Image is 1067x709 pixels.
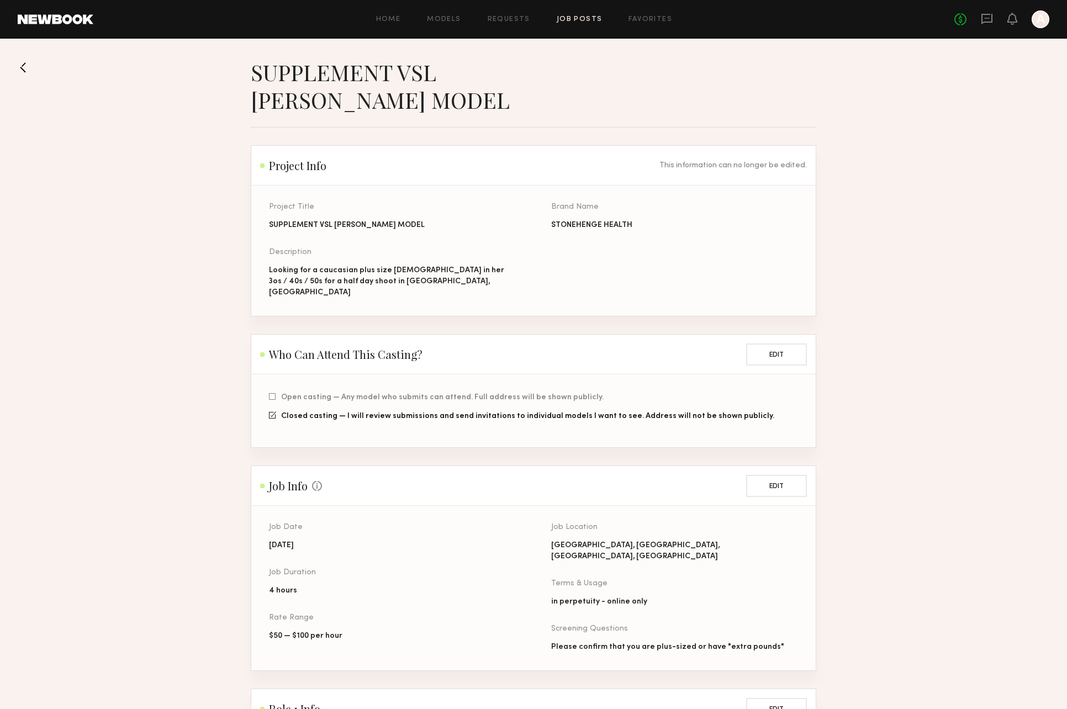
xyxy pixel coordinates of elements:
div: Job Date [269,523,356,531]
a: Job Posts [557,16,603,23]
div: STONEHENGE HEALTH [551,220,798,231]
a: Models [427,16,461,23]
a: A [1032,10,1049,28]
div: Job Duration [269,569,466,576]
span: Open casting — Any model who submits can attend. Full address will be shown publicly. [281,394,604,401]
h2: Who Can Attend This Casting? [260,348,422,361]
div: Description [269,248,516,256]
div: Please confirm that you are plus-sized or have "extra pounds" [551,642,798,653]
div: SUPPLEMENT VSL [PERSON_NAME] MODEL [269,220,516,231]
a: Favorites [628,16,672,23]
div: Rate Range [269,614,516,622]
button: Edit [746,343,807,366]
div: in perpetuity - online only [551,596,798,607]
div: [GEOGRAPHIC_DATA], [GEOGRAPHIC_DATA], [GEOGRAPHIC_DATA], [GEOGRAPHIC_DATA] [551,540,798,562]
h2: Job Info [260,479,322,493]
button: Edit [746,475,807,497]
div: This information can no longer be edited. [659,162,807,170]
div: 4 hours [269,585,466,596]
span: Closed casting — I will review submissions and send invitations to individual models I want to se... [281,413,774,420]
h2: Project Info [260,159,326,172]
a: Home [376,16,401,23]
div: [DATE] [269,540,356,551]
div: Job Location [551,523,798,531]
div: Looking for a caucasian plus size [DEMOGRAPHIC_DATA] in her 3os / 40s / 50s for a half day shoot ... [269,265,516,298]
div: Screening Questions [551,625,798,633]
div: $50 — $100 per hour [269,631,516,642]
h1: SUPPLEMENT VSL [PERSON_NAME] MODEL [251,59,533,114]
div: Project Title [269,203,516,211]
div: Brand Name [551,203,798,211]
div: Terms & Usage [551,580,798,588]
a: Requests [488,16,530,23]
